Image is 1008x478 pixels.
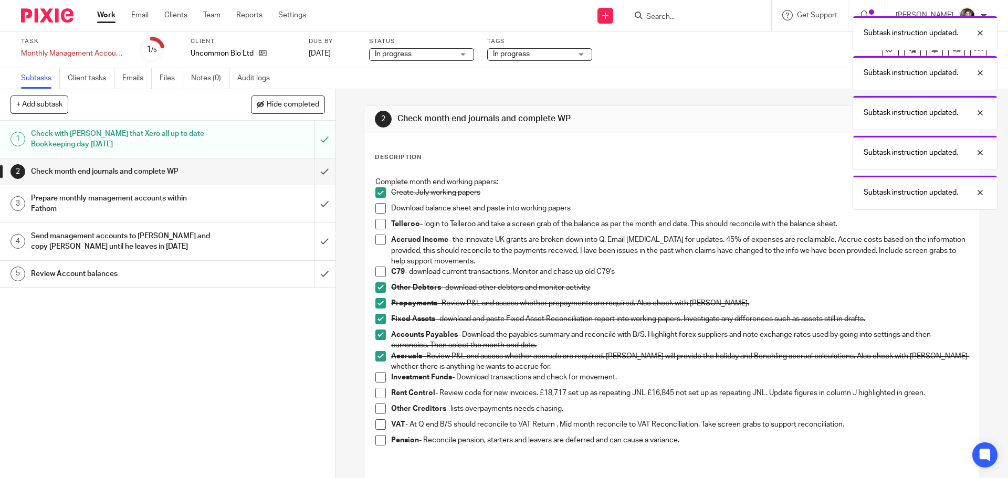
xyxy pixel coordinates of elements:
[391,268,405,275] strong: C79
[391,284,441,291] strong: Other Debtors
[21,68,60,89] a: Subtasks
[391,435,968,445] p: - Reconcile pension, starters and leavers are deferred and can cause a variance.
[391,282,968,293] p: - download other debtors and monitor activity.
[487,37,592,46] label: Tags
[10,95,68,113] button: + Add subtask
[864,187,958,198] p: Subtask instruction updated.
[391,298,968,309] p: - Review P&L and assess whether prepayments are required. Also check with [PERSON_NAME].
[391,314,968,324] p: - download and paste Fixed Asset Reconciliation report into working papers. Investigate any diffe...
[131,10,149,20] a: Email
[122,68,152,89] a: Emails
[10,234,25,249] div: 4
[391,372,968,383] p: - Download transactions and check for movement.
[21,37,126,46] label: Task
[10,132,25,146] div: 1
[31,164,213,179] h1: Check month end journals and complete WP
[160,68,183,89] a: Files
[309,37,356,46] label: Due by
[391,220,420,228] strong: Telleroo
[864,68,958,78] p: Subtask instruction updated.
[31,266,213,282] h1: Review Account balances
[391,236,448,243] strong: Accrued Income
[237,68,278,89] a: Audit logs
[31,228,213,255] h1: Send management accounts to [PERSON_NAME] and copy [PERSON_NAME] until he leaves in [DATE]
[864,147,958,158] p: Subtask instruction updated.
[251,95,325,113] button: Hide completed
[278,10,306,20] a: Settings
[391,437,419,444] strong: Pension
[391,388,968,398] p: - Review code for new invoices. £18,717 set up as repeating JNL £16,845 not set up as repeating J...
[391,389,435,397] strong: Rent Control
[391,405,446,412] strong: Other Creditors
[391,421,405,428] strong: VAT
[375,111,392,128] div: 2
[375,50,412,58] span: In progress
[391,219,968,229] p: - login to Telleroo and take a screen grab of the balance as per the month end date. This should ...
[391,187,968,198] p: Create July working papers
[397,113,695,124] h1: Check month end journals and complete WP
[391,267,968,277] p: - download current transactions. Monitor and chase up old C79's
[391,300,437,307] strong: Prepayments
[21,8,73,23] img: Pixie
[10,267,25,281] div: 5
[391,330,968,351] p: - Download the payables summary and reconcile with B/S. Highlight forex suppliers and note exchan...
[10,196,25,211] div: 3
[236,10,262,20] a: Reports
[203,10,220,20] a: Team
[267,101,319,109] span: Hide completed
[375,177,968,187] p: Complete month end working papers:
[864,28,958,38] p: Subtask instruction updated.
[391,235,968,267] p: - the innovate UK grants are broken down into Q. Email [MEDICAL_DATA] for updates. 45% of expense...
[391,203,968,214] p: Download balance sheet and paste into working papers
[191,37,296,46] label: Client
[309,50,331,57] span: [DATE]
[493,50,530,58] span: In progress
[97,10,115,20] a: Work
[391,353,422,360] strong: Accruals
[391,419,968,430] p: - At Q end B/S should reconcile to VAT Return . Mid month reconcile to VAT Reconciliation. Take s...
[164,10,187,20] a: Clients
[959,7,975,24] img: 1530183611242%20(1).jpg
[21,48,126,59] div: Monthly Management Accounts - Uncommon Bio
[68,68,114,89] a: Client tasks
[31,190,213,217] h1: Prepare monthly management accounts within Fathom
[191,68,229,89] a: Notes (0)
[391,331,458,338] strong: Accounts Payables
[864,108,958,118] p: Subtask instruction updated.
[375,153,422,162] p: Description
[391,374,452,381] strong: Investment Funds
[146,44,157,56] div: 1
[10,164,25,179] div: 2
[191,48,254,59] p: Uncommon Bio Ltd
[391,351,968,373] p: - Review P&L and assess whether accruals are required. [PERSON_NAME] will provide the holiday and...
[31,126,213,153] h1: Check with [PERSON_NAME] that Xero all up to date - Bookkeeping day [DATE]
[369,37,474,46] label: Status
[151,47,157,53] small: /5
[391,403,968,414] p: - lists overpayments needs chasing.
[391,315,435,323] strong: Fixed Assets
